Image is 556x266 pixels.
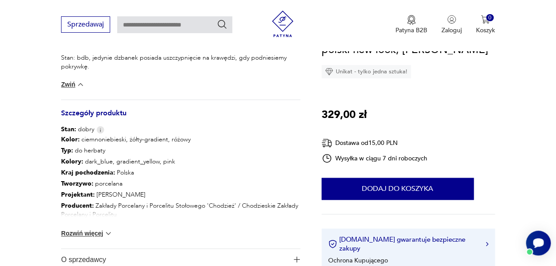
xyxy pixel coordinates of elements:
a: Sprzedawaj [61,22,110,28]
img: Ikona plusa [294,256,300,262]
p: 329,00 zł [322,106,367,123]
img: Ikona strzałki w prawo [486,242,488,246]
img: Info icon [96,126,104,133]
p: Polska [61,167,300,178]
button: Zaloguj [441,15,462,34]
img: Ikonka użytkownika [447,15,456,24]
img: Ikona medalu [407,15,416,25]
b: Typ : [61,146,73,155]
button: 0Koszyk [476,15,495,34]
p: Patyna B2B [395,26,427,34]
b: Kolor: [61,135,80,144]
p: ciemnoniebieski, żółty-gradient, różowy [61,134,300,145]
b: Tworzywo : [61,179,93,188]
img: chevron down [76,80,85,89]
img: chevron down [104,229,113,238]
li: Ochrona Kupującego [328,256,388,264]
p: Zakłady Porcelany i Porcelitu Stołowego 'Chodzież' / Chodzieskie Zakłady Porcelany i Porcelitu [61,200,300,220]
button: Rozwiń więcej [61,229,112,238]
b: Kolory : [61,157,83,166]
p: Zaloguj [441,26,462,34]
img: Ikona koszyka [481,15,490,24]
button: Dodaj do koszyka [322,178,474,200]
a: Ikona medaluPatyna B2B [395,15,427,34]
b: Kraj pochodzenia : [61,168,115,177]
button: [DOMAIN_NAME] gwarantuje bezpieczne zakupy [328,235,488,253]
p: Stan: bdb, jedynie dzbanek posiada uszczypnięcie na krawędzi, gdy podniesiemy pokrywkę. [61,53,300,71]
button: Szukaj [217,19,227,30]
p: dark_blue, gradient_yellow, pink [61,156,300,167]
div: 0 [486,14,494,22]
p: [PERSON_NAME] [61,189,300,200]
img: Patyna - sklep z meblami i dekoracjami vintage [269,11,296,37]
div: Wysyłka w ciągu 7 dni roboczych [322,153,428,163]
button: Zwiń [61,80,84,89]
h3: Szczegóły produktu [61,110,300,125]
img: Ikona diamentu [325,68,333,76]
div: Dostawa od 15,00 PLN [322,137,428,148]
img: Ikona certyfikatu [328,239,337,248]
p: do herbaty [61,145,300,156]
p: porcelana [61,178,300,189]
button: Patyna B2B [395,15,427,34]
b: Stan: [61,125,76,133]
img: Ikona dostawy [322,137,332,148]
div: Unikat - tylko jedna sztuka! [322,65,411,78]
iframe: Smartsupp widget button [526,231,551,255]
b: Producent : [61,201,94,210]
button: Sprzedawaj [61,16,110,33]
span: dobry [61,125,94,134]
p: Koszyk [476,26,495,34]
b: Projektant : [61,190,95,199]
